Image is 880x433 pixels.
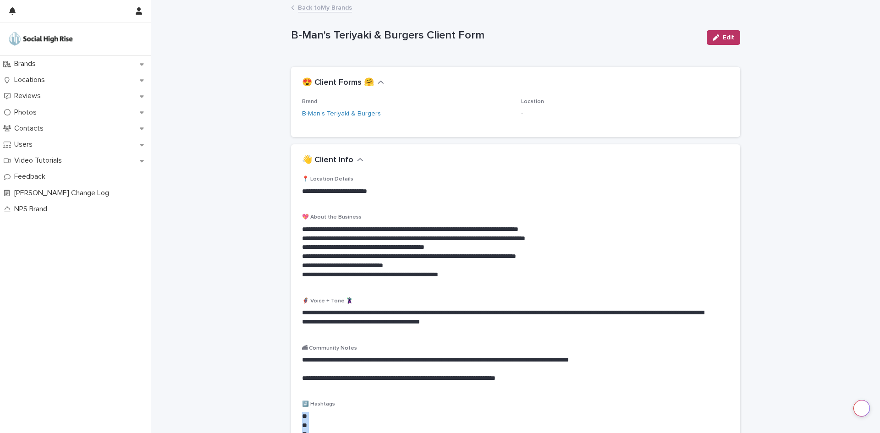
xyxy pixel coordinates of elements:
span: #️⃣ Hashtags [302,401,335,407]
p: Video Tutorials [11,156,69,165]
p: Brands [11,60,43,68]
button: 😍 Client Forms 🤗 [302,78,384,88]
p: - [521,109,729,119]
a: Back toMy Brands [298,2,352,12]
span: 🦸‍♀️ Voice + Tone 🦹‍♀️ [302,298,353,304]
span: Brand [302,99,317,104]
h2: 👋 Client Info [302,155,353,165]
span: Location [521,99,544,104]
span: 📍 Location Details [302,176,353,182]
p: Reviews [11,92,48,100]
h2: 😍 Client Forms 🤗 [302,78,374,88]
button: Edit [707,30,740,45]
p: B-Man's Teriyaki & Burgers Client Form [291,29,699,42]
span: 💖 About the Business [302,214,362,220]
img: o5DnuTxEQV6sW9jFYBBf [7,30,74,48]
p: Locations [11,76,52,84]
a: B-Man's Teriyaki & Burgers [302,109,381,119]
button: 👋 Client Info [302,155,363,165]
span: Edit [723,34,734,41]
p: Photos [11,108,44,117]
p: Feedback [11,172,53,181]
p: Users [11,140,40,149]
p: Contacts [11,124,51,133]
p: NPS Brand [11,205,55,214]
p: [PERSON_NAME] Change Log [11,189,116,197]
span: 🏙 Community Notes [302,345,357,351]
